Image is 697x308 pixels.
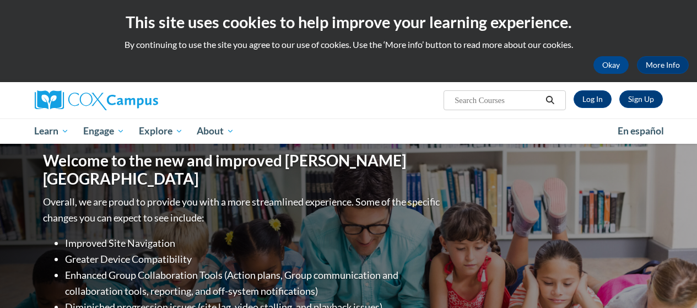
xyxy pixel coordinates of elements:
li: Greater Device Compatibility [65,251,442,267]
a: Learn [28,118,77,144]
div: Main menu [26,118,671,144]
span: Engage [83,125,125,138]
button: Okay [593,56,629,74]
button: Search [542,94,558,107]
span: Learn [34,125,69,138]
a: More Info [637,56,689,74]
span: Explore [139,125,183,138]
h2: This site uses cookies to help improve your learning experience. [8,11,689,33]
input: Search Courses [453,94,542,107]
a: Engage [76,118,132,144]
a: En español [610,120,671,143]
a: Register [619,90,663,108]
a: Explore [132,118,190,144]
span: En español [618,125,664,137]
a: About [190,118,241,144]
li: Improved Site Navigation [65,235,442,251]
iframe: Button to launch messaging window [653,264,688,299]
li: Enhanced Group Collaboration Tools (Action plans, Group communication and collaboration tools, re... [65,267,442,299]
span: About [197,125,234,138]
p: Overall, we are proud to provide you with a more streamlined experience. Some of the specific cha... [43,194,442,226]
a: Log In [574,90,612,108]
p: By continuing to use the site you agree to our use of cookies. Use the ‘More info’ button to read... [8,39,689,51]
a: Cox Campus [35,90,233,110]
h1: Welcome to the new and improved [PERSON_NAME][GEOGRAPHIC_DATA] [43,152,442,188]
img: Cox Campus [35,90,158,110]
